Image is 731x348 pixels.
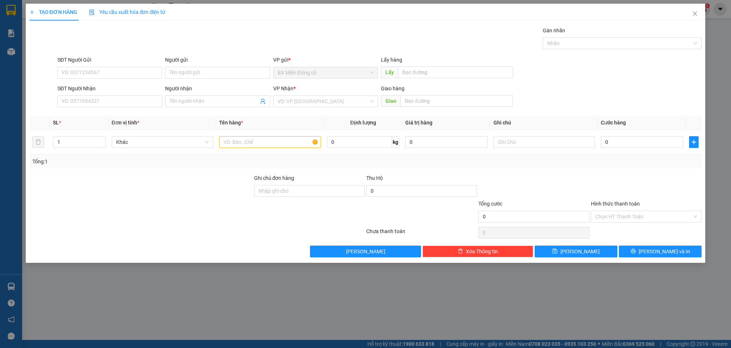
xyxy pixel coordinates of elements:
[381,95,400,107] span: Giao
[57,84,162,93] div: SĐT Người Nhận
[381,66,398,78] span: Lấy
[57,56,162,64] div: SĐT Người Gửi
[381,57,402,63] span: Lấy hàng
[273,56,378,64] div: VP gửi
[478,201,502,207] span: Tổng cước
[366,175,383,181] span: Thu Hộ
[89,10,95,15] img: icon
[346,247,385,255] span: [PERSON_NAME]
[89,9,166,15] span: Yêu cầu xuất hóa đơn điện tử
[112,120,139,126] span: Đơn vị tính
[29,10,35,15] span: plus
[685,4,705,24] button: Close
[458,249,463,254] span: delete
[29,9,77,15] span: TẠO ĐƠN HÀNG
[543,28,565,33] label: Gán nhãn
[619,246,702,257] button: printer[PERSON_NAME] và In
[405,136,488,148] input: 0
[381,86,404,91] span: Giao hàng
[165,84,270,93] div: Người nhận
[254,185,365,197] input: Ghi chú đơn hàng
[491,116,598,130] th: Ghi chú
[552,249,557,254] span: save
[535,246,617,257] button: save[PERSON_NAME]
[400,95,513,107] input: Dọc đường
[466,247,498,255] span: Xóa Thông tin
[278,67,374,78] span: BX Miền Đông cũ
[591,201,640,207] label: Hình thức thanh toán
[116,137,209,148] span: Khác
[689,136,699,148] button: plus
[493,136,595,148] input: Ghi Chú
[53,120,59,126] span: SL
[398,66,513,78] input: Dọc đường
[273,86,293,91] span: VP Nhận
[254,175,295,181] label: Ghi chú đơn hàng
[219,120,243,126] span: Tên hàng
[560,247,600,255] span: [PERSON_NAME]
[405,120,432,126] span: Giá trị hàng
[365,227,478,240] div: Chưa thanh toán
[32,136,44,148] button: delete
[601,120,626,126] span: Cước hàng
[692,11,698,17] span: close
[32,157,282,166] div: Tổng: 1
[689,139,698,145] span: plus
[422,246,533,257] button: deleteXóa Thông tin
[392,136,399,148] span: kg
[350,120,376,126] span: Định lượng
[310,246,421,257] button: [PERSON_NAME]
[260,98,266,104] span: user-add
[219,136,321,148] input: VD: Bàn, Ghế
[631,249,636,254] span: printer
[639,247,690,255] span: [PERSON_NAME] và In
[165,56,270,64] div: Người gửi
